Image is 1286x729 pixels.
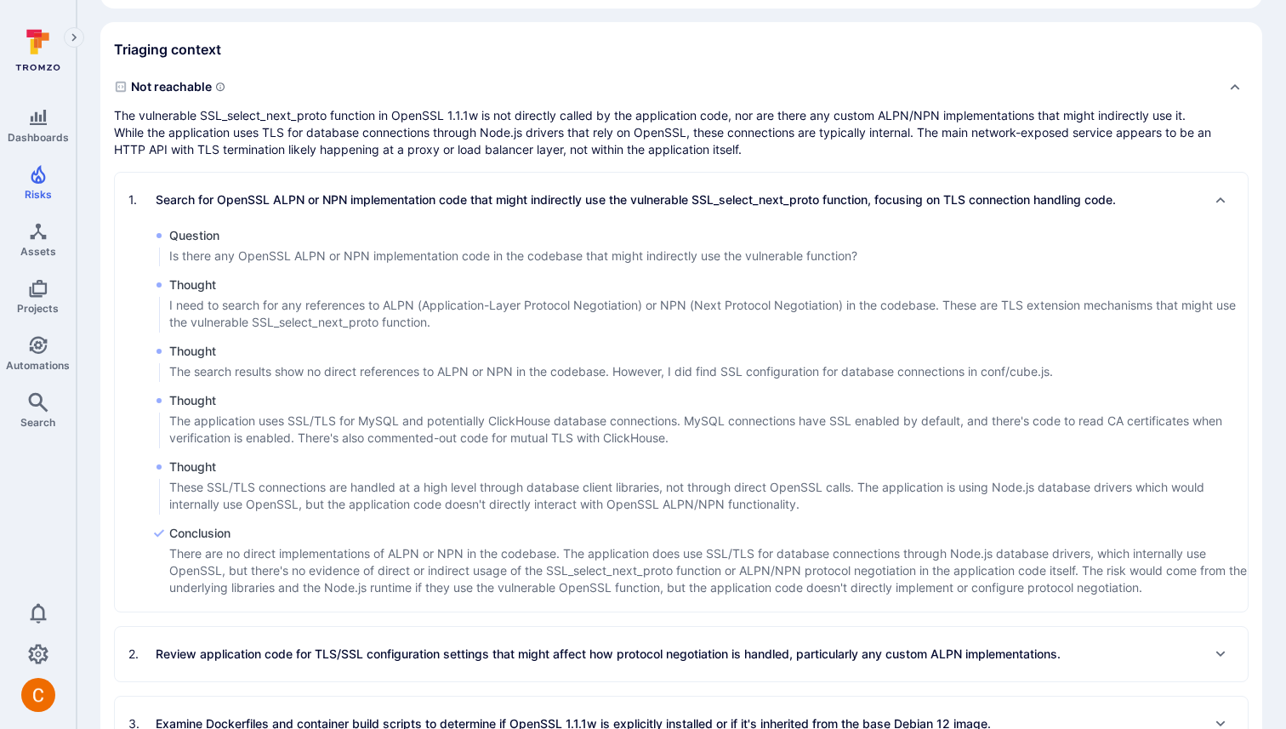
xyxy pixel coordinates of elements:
[169,276,1248,293] span: Thought
[215,82,225,92] svg: Indicates if a vulnerability code, component, function or a library can actually be reached or in...
[20,245,56,258] span: Assets
[25,188,52,201] span: Risks
[128,191,152,208] span: 1 .
[169,479,1248,513] p: These SSL/TLS connections are handled at a high level through database client libraries, not thro...
[114,107,1215,158] p: The vulnerable SSL_select_next_proto function in OpenSSL 1.1.1w is not directly called by the app...
[156,191,1116,208] p: Search for OpenSSL ALPN or NPN implementation code that might indirectly use the vulnerable SSL_s...
[169,343,1053,360] span: Thought
[21,678,55,712] div: Camilo Rivera
[68,31,80,45] i: Expand navigation menu
[169,248,857,265] p: Is there any OpenSSL ALPN or NPN implementation code in the codebase that might indirectly use th...
[156,646,1061,663] p: Review application code for TLS/SSL configuration settings that might affect how protocol negotia...
[169,392,1248,409] span: Thought
[21,678,55,712] img: ACg8ocJuq_DPPTkXyD9OlTnVLvDrpObecjcADscmEHLMiTyEnTELew=s96-c
[64,27,84,48] button: Expand navigation menu
[169,363,1053,380] p: The search results show no direct references to ALPN or NPN in the codebase. However, I did find ...
[114,73,1249,158] div: Collapse
[114,73,1215,100] span: Not reachable
[8,131,69,144] span: Dashboards
[20,416,55,429] span: Search
[115,627,1248,681] div: Expand
[169,227,857,244] span: Question
[114,41,221,58] h2: Triaging context
[169,525,1248,542] span: Conclusion
[17,302,59,315] span: Projects
[169,413,1248,447] p: The application uses SSL/TLS for MySQL and potentially ClickHouse database connections. MySQL con...
[169,297,1248,331] p: I need to search for any references to ALPN (Application-Layer Protocol Negotiation) or NPN (Next...
[169,458,1248,476] span: Thought
[6,359,70,372] span: Automations
[169,545,1248,596] p: There are no direct implementations of ALPN or NPN in the codebase. The application does use SSL/...
[115,173,1248,227] div: Collapse
[128,646,152,663] span: 2 .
